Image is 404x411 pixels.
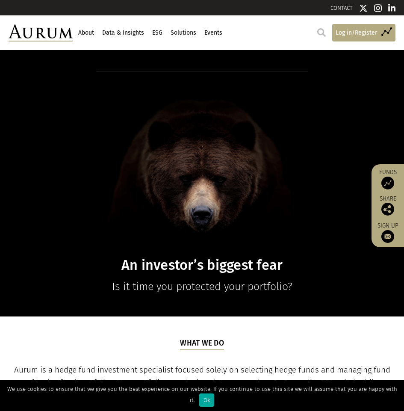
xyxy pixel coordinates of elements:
[330,5,353,11] a: CONTACT
[85,257,319,274] h1: An investor’s biggest fear
[317,28,326,37] img: search.svg
[180,338,224,350] h5: What we do
[14,365,390,400] span: Aurum is a hedge fund investment specialist focused solely on selecting hedge funds and managing ...
[9,24,73,42] img: Aurum
[151,26,163,40] a: ESG
[101,26,145,40] a: Data & Insights
[332,24,395,41] a: Log in/Register
[359,4,368,12] img: Twitter icon
[376,196,400,216] div: Share
[376,222,400,243] a: Sign up
[203,26,223,40] a: Events
[374,4,382,12] img: Instagram icon
[85,278,319,295] p: Is it time you protected your portfolio?
[336,28,377,38] span: Log in/Register
[376,169,400,189] a: Funds
[381,230,394,243] img: Sign up to our newsletter
[388,4,396,12] img: Linkedin icon
[169,26,197,40] a: Solutions
[381,177,394,189] img: Access Funds
[77,26,95,40] a: About
[381,203,394,216] img: Share this post
[199,393,214,407] div: Ok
